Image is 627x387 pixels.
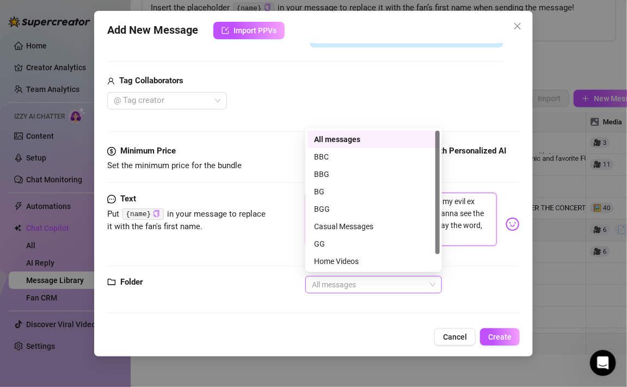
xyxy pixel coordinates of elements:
[11,209,207,250] div: Send us a messageWe typically reply in a few hours
[222,27,229,34] span: import
[107,209,266,232] span: Put in your message to replace it with the fan's first name.
[153,210,160,218] button: Click to Copy
[443,333,467,341] span: Cancel
[22,265,195,277] div: Schedule a FREE consulting call:
[308,253,440,270] div: Home Videos
[314,203,433,215] div: BGG
[488,333,512,341] span: Create
[127,314,145,322] span: Help
[308,183,440,200] div: BG
[107,193,116,206] span: message
[22,218,182,230] div: Send us a message
[22,114,196,133] p: How can we help?
[11,163,206,203] div: Profile image for EllaHi [PERSON_NAME], [PERSON_NAME] is now active on your account and ready to ...
[11,146,207,204] div: Recent messageProfile image for EllaHi [PERSON_NAME], [PERSON_NAME] is now active on your account...
[399,146,507,169] strong: Override with Personalized AI Pricing
[314,168,433,180] div: BBG
[590,350,616,376] iframe: Intercom live chat
[120,277,143,287] strong: Folder
[150,17,172,39] img: Profile image for Giselle
[114,183,144,194] div: • [DATE]
[308,218,440,235] div: Casual Messages
[506,217,520,231] img: svg%3e
[130,17,151,39] img: Profile image for Ella
[213,22,285,39] button: Import PPVs
[509,22,526,30] span: Close
[314,255,433,267] div: Home Videos
[153,210,160,217] span: copy
[314,220,433,232] div: Casual Messages
[120,146,176,156] strong: Minimum Price
[480,328,520,346] button: Create
[15,314,39,322] span: Home
[107,161,242,170] span: Set the minimum price for the bundle
[22,21,107,38] img: logo
[22,156,195,167] div: Recent message
[434,328,476,346] button: Cancel
[109,287,163,330] button: Help
[163,287,218,330] button: News
[513,22,522,30] span: close
[314,238,433,250] div: GG
[171,17,193,39] div: Profile image for Nir
[107,75,115,88] span: user
[308,200,440,218] div: BGG
[122,208,163,220] code: {name}
[308,131,440,148] div: All messages
[180,314,201,322] span: News
[48,183,112,194] div: [PERSON_NAME]
[22,77,196,114] p: Hi [PERSON_NAME] 👋
[107,22,198,39] span: Add New Message
[63,314,101,322] span: Messages
[308,148,440,165] div: BBC
[314,133,433,145] div: All messages
[312,277,435,293] span: All messages
[54,287,109,330] button: Messages
[22,281,195,303] button: Find a time
[119,76,183,85] strong: Tag Collaborators
[107,276,116,289] span: folder
[308,235,440,253] div: GG
[22,172,44,194] img: Profile image for Ella
[120,194,136,204] strong: Text
[314,151,433,163] div: BBC
[314,186,433,198] div: BG
[509,17,526,35] button: Close
[233,26,276,35] span: Import PPVs
[308,165,440,183] div: BBG
[107,145,116,158] span: dollar
[22,230,182,241] div: We typically reply in a few hours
